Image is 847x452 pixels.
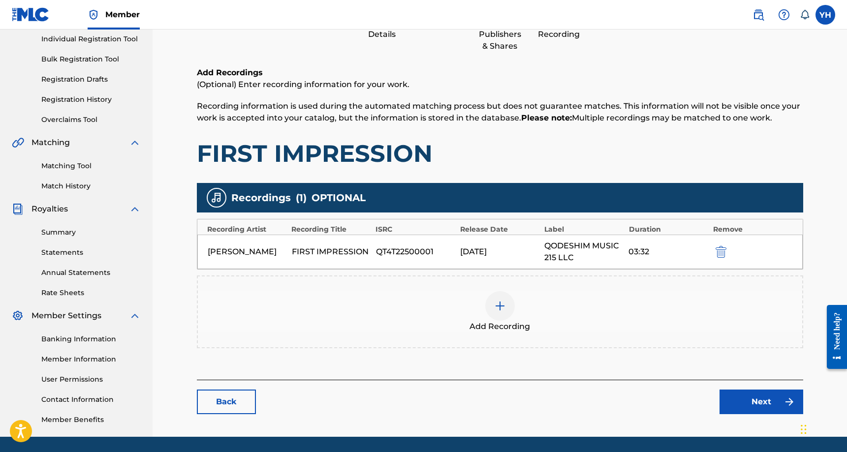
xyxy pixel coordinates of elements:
[41,247,141,258] a: Statements
[749,5,768,25] a: Public Search
[41,268,141,278] a: Annual Statements
[312,190,366,205] span: OPTIONAL
[801,415,807,444] div: Drag
[798,405,847,452] iframe: Chat Widget
[713,224,792,235] div: Remove
[41,94,141,105] a: Registration History
[211,192,222,204] img: recording
[521,113,572,122] strong: Please note:
[778,9,790,21] img: help
[197,101,800,122] span: Recording information is used during the automated matching process but does not guarantee matche...
[292,246,371,258] div: FIRST IMPRESSION
[460,224,539,235] div: Release Date
[12,310,24,322] img: Member Settings
[784,396,795,408] img: f7272a7cc735f4ea7f67.svg
[207,224,286,235] div: Recording Artist
[716,246,726,258] img: 12a2ab48e56ec057fbd8.svg
[31,203,68,215] span: Royalties
[129,310,141,322] img: expand
[12,203,24,215] img: Royalties
[41,34,141,44] a: Individual Registration Tool
[41,227,141,238] a: Summary
[12,7,50,22] img: MLC Logo
[41,115,141,125] a: Overclaims Tool
[800,10,810,20] div: Notifications
[41,161,141,171] a: Matching Tool
[41,374,141,385] a: User Permissions
[41,394,141,405] a: Contact Information
[208,246,287,258] div: [PERSON_NAME]
[41,181,141,191] a: Match History
[231,190,291,205] span: Recordings
[31,310,101,322] span: Member Settings
[41,54,141,64] a: Bulk Registration Tool
[460,246,539,258] div: [DATE]
[629,224,708,235] div: Duration
[816,5,835,25] div: User Menu
[296,190,307,205] span: ( 1 )
[494,300,506,312] img: add
[12,137,24,149] img: Matching
[628,246,708,258] div: 03:32
[88,9,99,21] img: Top Rightsholder
[774,5,794,25] div: Help
[41,74,141,85] a: Registration Drafts
[470,321,530,332] span: Add Recording
[41,334,141,344] a: Banking Information
[376,224,455,235] div: ISRC
[819,297,847,378] iframe: Resource Center
[129,137,141,149] img: expand
[129,203,141,215] img: expand
[475,17,525,52] div: Add Publishers & Shares
[720,390,803,414] a: Next
[544,240,624,264] div: QODESHIM MUSIC 215 LLC
[41,415,141,425] a: Member Benefits
[753,9,764,21] img: search
[197,80,409,89] span: (Optional) Enter recording information for your work.
[41,354,141,364] a: Member Information
[31,137,70,149] span: Matching
[197,139,803,168] h1: FIRST IMPRESSION
[105,9,140,20] span: Member
[544,224,624,235] div: Label
[291,224,371,235] div: Recording Title
[197,390,256,414] a: Back
[197,67,803,79] h6: Add Recordings
[376,246,455,258] div: QT4T22500001
[41,288,141,298] a: Rate Sheets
